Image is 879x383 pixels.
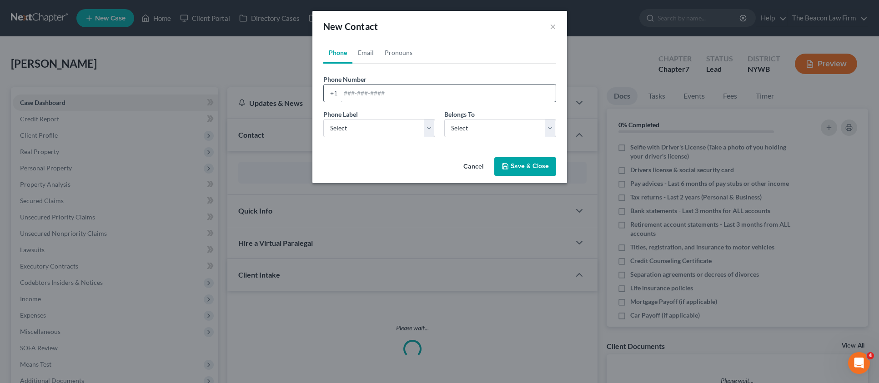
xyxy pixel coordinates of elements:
span: Belongs To [444,110,475,118]
span: 4 [867,352,874,359]
span: Phone Number [323,75,367,83]
a: Phone [323,42,352,64]
a: Pronouns [379,42,418,64]
iframe: Intercom live chat [848,352,870,374]
input: ###-###-#### [341,85,556,102]
div: +1 [324,85,341,102]
button: Cancel [456,158,491,176]
button: × [550,21,556,32]
button: Save & Close [494,157,556,176]
a: Email [352,42,379,64]
span: Phone Label [323,110,358,118]
span: New Contact [323,21,378,32]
